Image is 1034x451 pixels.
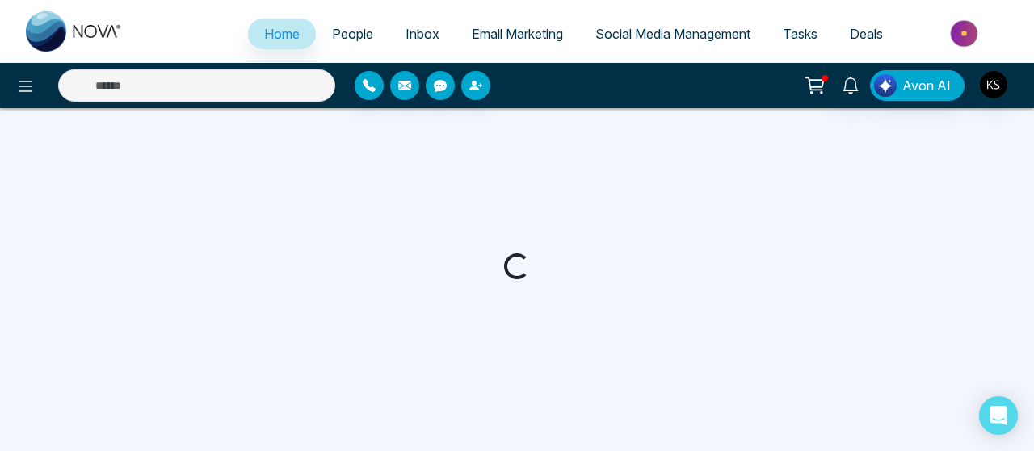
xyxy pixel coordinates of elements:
a: Home [248,19,316,49]
span: Email Marketing [472,26,563,42]
a: Inbox [389,19,456,49]
span: Tasks [783,26,818,42]
img: User Avatar [980,71,1007,98]
a: Email Marketing [456,19,579,49]
span: People [332,26,373,42]
span: Avon AI [902,76,951,95]
div: Open Intercom Messenger [979,396,1018,435]
img: Market-place.gif [907,15,1024,52]
img: Nova CRM Logo [26,11,123,52]
span: Deals [850,26,883,42]
a: Tasks [767,19,834,49]
a: People [316,19,389,49]
a: Deals [834,19,899,49]
span: Home [264,26,300,42]
img: Lead Flow [874,74,897,97]
button: Avon AI [870,70,965,101]
span: Social Media Management [595,26,750,42]
a: Social Media Management [579,19,767,49]
span: Inbox [406,26,439,42]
